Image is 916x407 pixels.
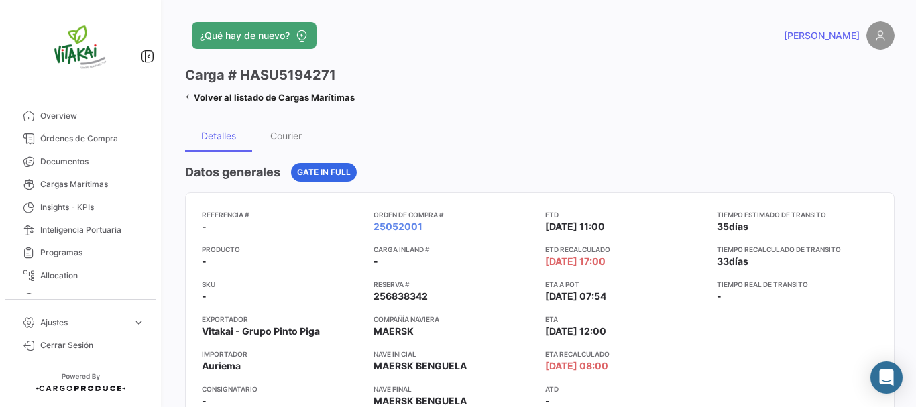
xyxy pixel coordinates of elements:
[47,16,114,83] img: vitakai.png
[133,316,145,329] span: expand_more
[717,255,729,267] span: 33
[202,384,363,394] app-card-info-title: Consignatario
[374,349,534,359] app-card-info-title: Nave inicial
[202,290,207,303] span: -
[545,384,706,394] app-card-info-title: ATD
[202,325,320,338] span: Vitakai - Grupo Pinto Piga
[784,29,860,42] span: [PERSON_NAME]
[545,209,706,220] app-card-info-title: ETD
[40,224,145,236] span: Inteligencia Portuaria
[192,22,317,49] button: ¿Qué hay de nuevo?
[201,130,236,141] div: Detalles
[717,221,729,232] span: 35
[729,221,748,232] span: días
[202,279,363,290] app-card-info-title: SKU
[270,130,302,141] div: Courier
[11,150,150,173] a: Documentos
[40,201,145,213] span: Insights - KPIs
[40,110,145,122] span: Overview
[40,316,127,329] span: Ajustes
[185,163,280,182] h4: Datos generales
[866,21,895,50] img: placeholder-user.png
[374,244,534,255] app-card-info-title: Carga inland #
[202,349,363,359] app-card-info-title: Importador
[185,66,336,84] h3: Carga # HASU5194271
[200,29,290,42] span: ¿Qué hay de nuevo?
[374,359,467,373] span: MAERSK BENGUELA
[545,325,606,338] span: [DATE] 12:00
[717,209,878,220] app-card-info-title: Tiempo estimado de transito
[545,220,605,233] span: [DATE] 11:00
[202,244,363,255] app-card-info-title: Producto
[11,127,150,150] a: Órdenes de Compra
[40,270,145,282] span: Allocation
[545,290,606,303] span: [DATE] 07:54
[202,220,207,233] span: -
[545,255,606,268] span: [DATE] 17:00
[374,279,534,290] app-card-info-title: Reserva #
[374,209,534,220] app-card-info-title: Orden de Compra #
[870,361,903,394] div: Abrir Intercom Messenger
[717,290,722,302] span: -
[545,314,706,325] app-card-info-title: ETA
[202,255,207,268] span: -
[374,314,534,325] app-card-info-title: Compañía naviera
[545,349,706,359] app-card-info-title: ETA Recalculado
[40,156,145,168] span: Documentos
[40,133,145,145] span: Órdenes de Compra
[185,88,355,107] a: Volver al listado de Cargas Marítimas
[717,244,878,255] app-card-info-title: Tiempo recalculado de transito
[729,255,748,267] span: días
[374,384,534,394] app-card-info-title: Nave final
[11,196,150,219] a: Insights - KPIs
[11,105,150,127] a: Overview
[297,166,351,178] span: Gate In Full
[11,219,150,241] a: Inteligencia Portuaria
[11,173,150,196] a: Cargas Marítimas
[374,255,378,268] span: -
[40,292,145,304] span: Courier
[11,287,150,310] a: Courier
[202,359,241,373] span: Auriema
[717,279,878,290] app-card-info-title: Tiempo real de transito
[40,339,145,351] span: Cerrar Sesión
[40,178,145,190] span: Cargas Marítimas
[545,279,706,290] app-card-info-title: ETA a POT
[11,264,150,287] a: Allocation
[374,220,422,233] a: 25052001
[202,314,363,325] app-card-info-title: Exportador
[374,290,428,303] span: 256838342
[374,325,414,338] span: MAERSK
[202,209,363,220] app-card-info-title: Referencia #
[545,359,608,373] span: [DATE] 08:00
[11,241,150,264] a: Programas
[40,247,145,259] span: Programas
[545,244,706,255] app-card-info-title: ETD Recalculado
